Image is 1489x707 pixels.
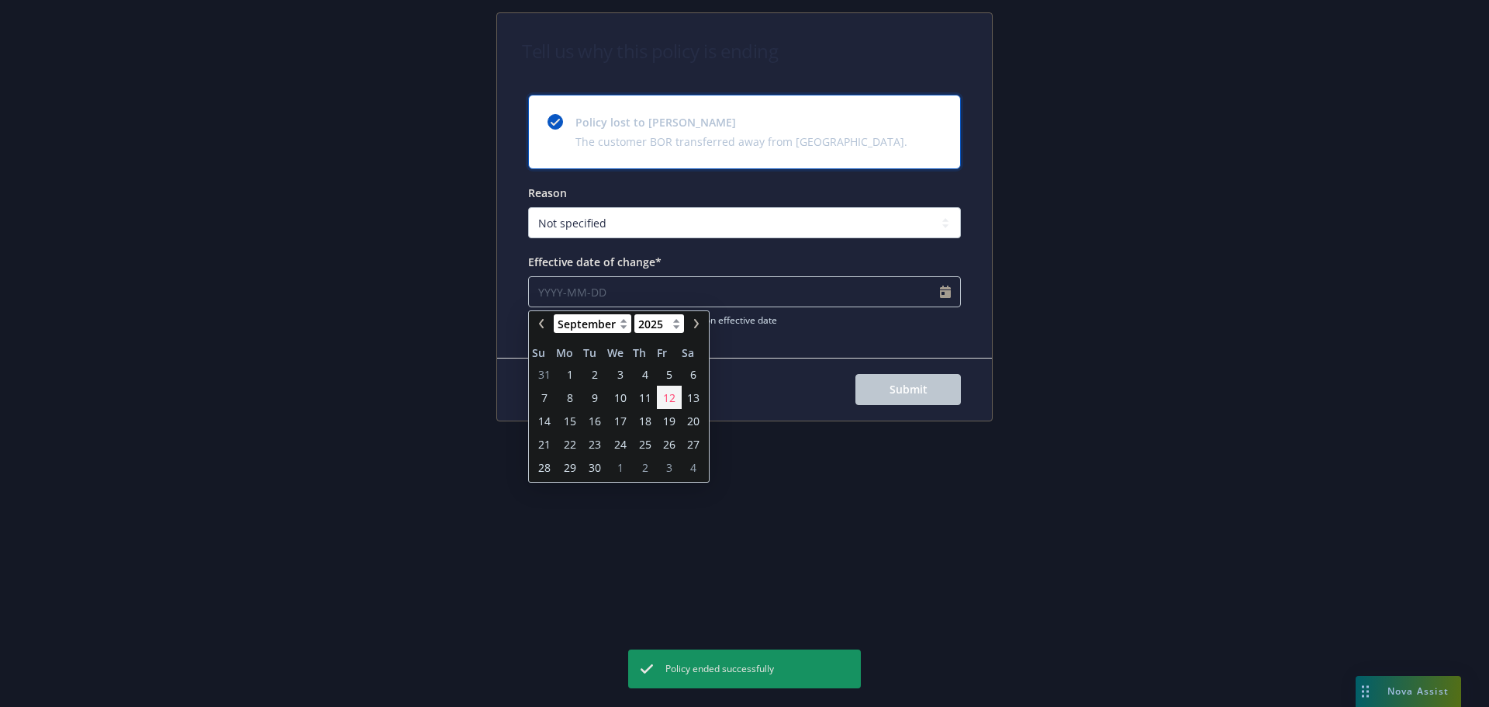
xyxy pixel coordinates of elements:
[855,374,961,405] button: Submit
[607,386,633,409] td: 10
[657,409,681,432] td: 19
[607,345,633,361] span: We
[1356,676,1375,707] div: Drag to move
[633,345,657,361] span: Th
[682,456,706,479] td: 4
[663,390,675,406] span: 12
[556,409,582,432] td: 15
[642,366,648,383] span: 4
[583,409,607,432] td: 16
[583,432,607,456] td: 23
[682,432,706,456] td: 27
[687,390,700,406] span: 13
[556,432,582,456] td: 22
[682,409,706,432] td: 20
[663,413,675,429] span: 19
[633,409,657,432] td: 18
[564,436,576,452] span: 22
[614,436,627,452] span: 24
[564,413,576,429] span: 15
[607,456,633,479] td: 1
[639,390,651,406] span: 11
[607,362,633,386] td: 3
[575,133,907,150] span: The customer BOR transferred away from [GEOGRAPHIC_DATA].
[538,366,551,383] span: 31
[575,114,907,130] span: Policy lost to [PERSON_NAME]
[639,436,651,452] span: 25
[657,386,681,409] td: 12
[663,436,675,452] span: 26
[532,314,551,333] a: chevronLeft
[1356,676,1461,707] button: Nova Assist
[583,362,607,386] td: 2
[682,386,706,409] td: 13
[556,362,582,386] td: 1
[657,345,681,361] span: Fr
[532,345,556,361] span: Su
[589,436,601,452] span: 23
[687,413,700,429] span: 20
[690,459,696,476] span: 4
[890,382,928,397] span: Submit
[528,255,662,269] span: Effective date of change*
[690,366,696,383] span: 6
[633,432,657,456] td: 25
[532,362,556,386] td: 31
[633,456,657,479] td: 2
[532,386,556,409] td: 7
[665,662,774,676] span: Policy ended successfully
[567,366,573,383] span: 1
[666,459,672,476] span: 3
[589,459,601,476] span: 30
[614,413,627,429] span: 17
[633,362,657,386] td: 4
[687,436,700,452] span: 27
[607,432,633,456] td: 24
[556,456,582,479] td: 29
[556,345,582,361] span: Mo
[592,390,598,406] span: 9
[541,390,548,406] span: 7
[592,366,598,383] span: 2
[687,314,706,333] a: chevronRight
[522,38,778,64] h1: Tell us why this policy is ending
[617,459,624,476] span: 1
[682,345,706,361] span: Sa
[556,386,582,409] td: 8
[657,362,681,386] td: 5
[617,366,624,383] span: 3
[538,459,551,476] span: 28
[532,456,556,479] td: 28
[567,390,573,406] span: 8
[583,456,607,479] td: 30
[607,409,633,432] td: 17
[564,459,576,476] span: 29
[583,386,607,409] td: 9
[589,413,601,429] span: 16
[528,276,961,307] input: YYYY-MM-DD
[528,185,567,200] span: Reason
[639,413,651,429] span: 18
[682,362,706,386] td: 6
[532,409,556,432] td: 14
[657,456,681,479] td: 3
[1387,684,1449,698] span: Nova Assist
[642,459,648,476] span: 2
[532,432,556,456] td: 21
[614,390,627,406] span: 10
[657,432,681,456] td: 26
[538,413,551,429] span: 14
[633,386,657,409] td: 11
[528,314,961,327] span: This will be used as the policy's cancellation effective date
[666,366,672,383] span: 5
[583,345,607,361] span: Tu
[538,436,551,452] span: 21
